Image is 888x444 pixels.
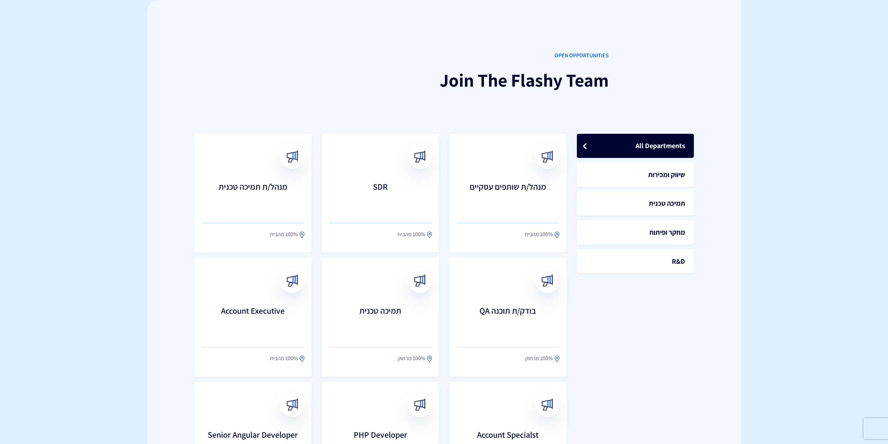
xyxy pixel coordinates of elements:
a: בודק/ת תוכנה QA 100% מרחוק [449,258,566,377]
a: שיווק ומכירות [577,163,694,187]
a: תמיכה טכנית 100% מרחוק [322,258,439,377]
img: location.svg [427,231,432,238]
h3: בודק/ת תוכנה QA [456,306,559,334]
h1: Join The Flashy Team [279,70,609,90]
span: OPEN OPPORTUNITIES [279,52,609,60]
img: broadcast.svg [541,151,553,163]
span: 100% מהבית [270,354,298,363]
h3: מנהל/ת תמיכה טכנית [201,182,304,210]
a: SDR 100% מהבית [322,134,439,253]
img: broadcast.svg [413,399,426,411]
a: מנהל/ת תמיכה טכנית 100% מהבית [195,134,311,253]
img: location.svg [300,231,304,238]
img: broadcast.svg [413,151,426,163]
h3: מנהל/ת שותפים עסקיים [456,182,559,210]
span: 100% מרחוק [398,354,425,363]
h3: Account Executive [201,306,304,334]
a: R&D [577,249,694,274]
a: מחקר ופיתוח [577,220,694,245]
img: location.svg [300,355,304,362]
a: תמיכה טכנית [577,191,694,216]
img: broadcast.svg [286,151,298,163]
img: location.svg [427,355,432,362]
h3: תמיכה טכנית [329,306,432,334]
img: broadcast.svg [286,275,298,287]
img: broadcast.svg [541,399,553,411]
a: מנהל/ת שותפים עסקיים 100% מהבית [449,134,566,253]
img: location.svg [555,231,559,238]
a: Account Executive 100% מהבית [195,258,311,377]
span: 100% מהבית [397,230,425,239]
img: broadcast.svg [541,275,553,287]
h3: SDR [329,182,432,210]
span: 100% מהבית [525,230,553,239]
span: 100% מרחוק [525,354,553,363]
img: location.svg [555,355,559,362]
span: 100% מהבית [270,230,298,239]
img: broadcast.svg [286,399,298,411]
img: broadcast.svg [413,275,426,287]
a: All Departments [577,134,694,158]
